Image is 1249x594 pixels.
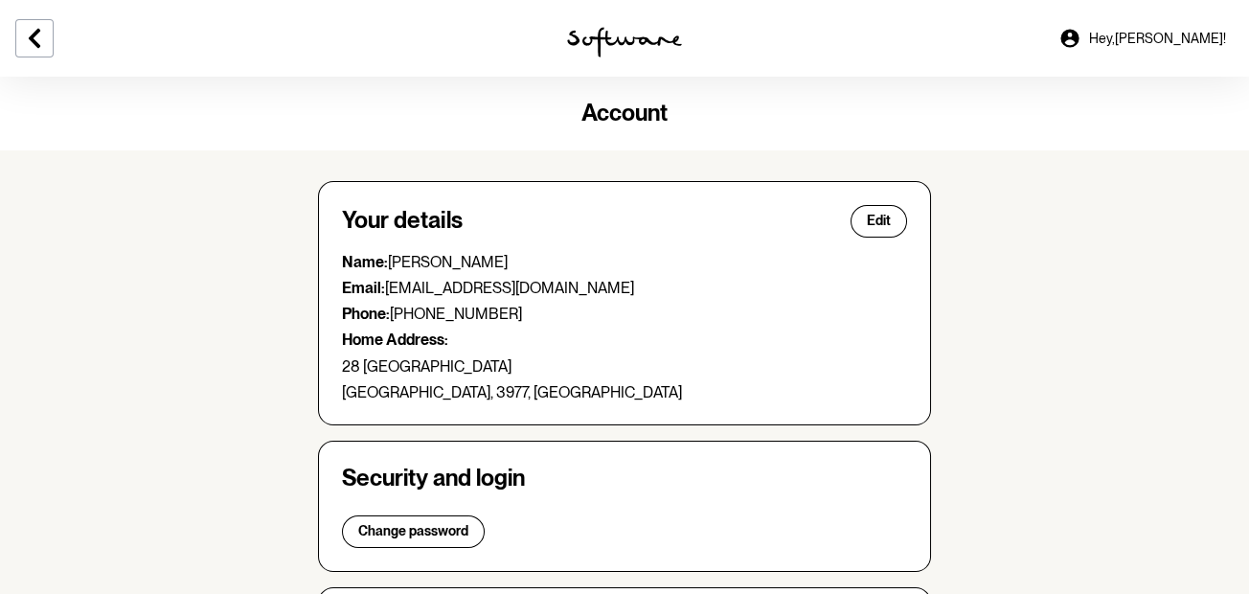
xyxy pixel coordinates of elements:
span: Account [581,99,668,126]
p: 28 [GEOGRAPHIC_DATA] [342,357,907,376]
span: Hey, [PERSON_NAME] ! [1089,31,1226,47]
h4: Security and login [342,465,907,492]
p: [PHONE_NUMBER] [342,305,907,323]
strong: Phone: [342,305,390,323]
strong: Home Address: [342,331,448,349]
p: [GEOGRAPHIC_DATA], 3977, [GEOGRAPHIC_DATA] [342,383,907,401]
a: Hey,[PERSON_NAME]! [1047,15,1238,61]
button: Change password [342,515,485,548]
strong: Name: [342,253,388,271]
p: [PERSON_NAME] [342,253,907,271]
h4: Your details [342,207,463,235]
p: [EMAIL_ADDRESS][DOMAIN_NAME] [342,279,907,297]
span: Edit [867,213,891,229]
span: Change password [358,523,468,539]
strong: Email: [342,279,385,297]
button: Edit [851,205,907,238]
img: software logo [567,27,682,57]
